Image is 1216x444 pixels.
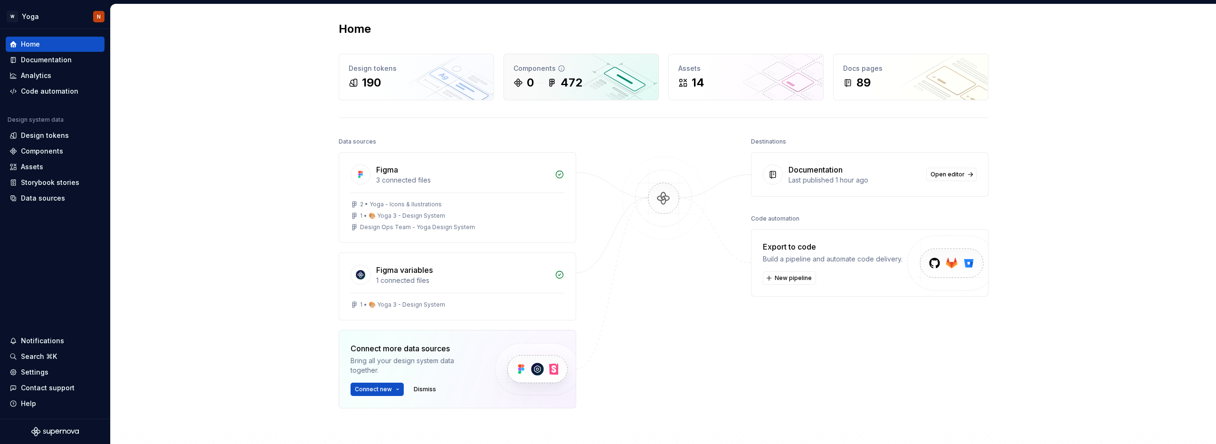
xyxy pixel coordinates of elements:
[355,386,392,393] span: Connect new
[21,193,65,203] div: Data sources
[409,383,440,396] button: Dismiss
[833,54,988,100] a: Docs pages89
[339,152,576,243] a: Figma3 connected files2 • Yoga - Icons & Ilustrations1 • 🎨 Yoga 3 - Design SystemDesign Ops Team ...
[339,21,371,37] h2: Home
[926,168,977,181] a: Open editor
[360,212,445,220] div: 1 • 🎨 Yoga 3 - Design System
[339,135,376,148] div: Data sources
[560,75,582,90] div: 472
[2,6,108,27] button: WYogaN
[376,175,549,185] div: 3 connected files
[775,274,812,282] span: New pipeline
[362,75,381,90] div: 190
[6,396,104,411] button: Help
[763,271,816,285] button: New pipeline
[6,365,104,380] a: Settings
[692,75,704,90] div: 14
[21,399,36,408] div: Help
[21,367,48,377] div: Settings
[931,171,965,178] span: Open editor
[6,68,104,83] a: Analytics
[6,175,104,190] a: Storybook stories
[527,75,534,90] div: 0
[788,175,921,185] div: Last published 1 hour ago
[351,383,404,396] button: Connect new
[21,162,43,172] div: Assets
[6,380,104,396] button: Contact support
[351,343,479,354] div: Connect more data sources
[21,55,72,65] div: Documentation
[414,386,436,393] span: Dismiss
[376,164,398,175] div: Figma
[513,64,649,73] div: Components
[6,128,104,143] a: Design tokens
[763,241,902,252] div: Export to code
[6,84,104,99] a: Code automation
[21,131,69,140] div: Design tokens
[6,52,104,68] a: Documentation
[763,254,902,264] div: Build a pipeline and automate code delivery.
[668,54,824,100] a: Assets14
[503,54,659,100] a: Components0472
[6,349,104,364] button: Search ⌘K
[6,159,104,174] a: Assets
[21,146,63,156] div: Components
[856,75,871,90] div: 89
[339,252,576,320] a: Figma variables1 connected files1 • 🎨 Yoga 3 - Design System
[21,71,51,80] div: Analytics
[360,201,442,208] div: 2 • Yoga - Icons & Ilustrations
[21,87,78,96] div: Code automation
[678,64,814,73] div: Assets
[843,64,978,73] div: Docs pages
[21,383,75,393] div: Contact support
[349,64,484,73] div: Design tokens
[21,39,40,49] div: Home
[7,11,18,22] div: W
[31,427,79,436] svg: Supernova Logo
[8,116,64,124] div: Design system data
[6,333,104,348] button: Notifications
[22,12,39,21] div: Yoga
[751,212,799,225] div: Code automation
[376,276,549,285] div: 1 connected files
[6,144,104,159] a: Components
[21,352,57,361] div: Search ⌘K
[21,178,79,187] div: Storybook stories
[6,37,104,52] a: Home
[360,223,475,231] div: Design Ops Team - Yoga Design System
[339,54,494,100] a: Design tokens190
[751,135,786,148] div: Destinations
[351,356,479,375] div: Bring all your design system data together.
[360,301,445,309] div: 1 • 🎨 Yoga 3 - Design System
[376,264,433,276] div: Figma variables
[97,13,101,20] div: N
[6,191,104,206] a: Data sources
[788,164,843,175] div: Documentation
[21,336,64,346] div: Notifications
